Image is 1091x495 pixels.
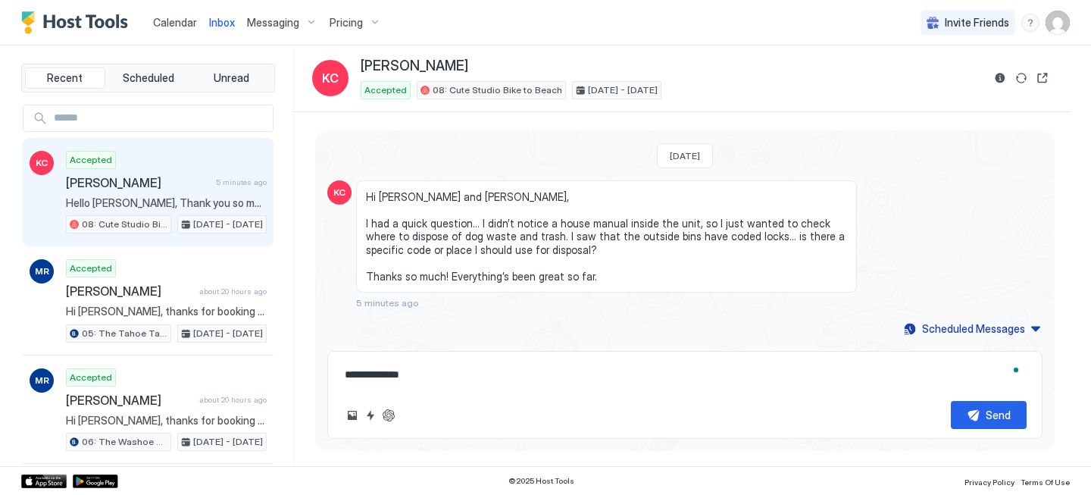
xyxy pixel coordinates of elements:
[66,196,267,210] span: Hello [PERSON_NAME], Thank you so much for your booking! We'll send the check-in instructions on ...
[70,371,112,384] span: Accepted
[209,14,235,30] a: Inbox
[123,71,174,85] span: Scheduled
[47,71,83,85] span: Recent
[199,287,267,296] span: about 20 hours ago
[35,374,49,387] span: MR
[1021,14,1039,32] div: menu
[945,16,1009,30] span: Invite Friends
[364,83,407,97] span: Accepted
[70,262,112,275] span: Accepted
[216,177,267,187] span: 5 minutes ago
[193,435,263,449] span: [DATE] - [DATE]
[361,406,380,425] button: Quick reply
[247,16,299,30] span: Messaging
[991,69,1009,87] button: Reservation information
[21,11,135,34] a: Host Tools Logo
[1021,478,1070,487] span: Terms Of Use
[214,71,249,85] span: Unread
[361,58,468,75] span: [PERSON_NAME]
[986,407,1011,423] div: Send
[964,473,1014,489] a: Privacy Policy
[82,327,167,340] span: 05: The Tahoe Tamarack Pet Friendly Studio
[1012,69,1030,87] button: Sync reservation
[1021,473,1070,489] a: Terms Of Use
[356,297,419,309] span: 5 minutes ago
[964,478,1014,487] span: Privacy Policy
[433,83,562,97] span: 08: Cute Studio Bike to Beach
[343,406,361,425] button: Upload image
[36,156,48,170] span: KC
[366,190,847,284] span: Hi [PERSON_NAME] and [PERSON_NAME], I had a quick question... I didn’t notice a house manual insi...
[66,393,193,408] span: [PERSON_NAME]
[153,14,197,30] a: Calendar
[48,105,273,131] input: Input Field
[343,361,1027,389] textarea: To enrich screen reader interactions, please activate Accessibility in Grammarly extension settings
[21,64,275,92] div: tab-group
[670,150,700,161] span: [DATE]
[1033,69,1052,87] button: Open reservation
[508,476,574,486] span: © 2025 Host Tools
[199,395,267,405] span: about 20 hours ago
[193,327,263,340] span: [DATE] - [DATE]
[66,175,210,190] span: [PERSON_NAME]
[25,67,105,89] button: Recent
[35,265,49,278] span: MR
[588,83,658,97] span: [DATE] - [DATE]
[21,475,67,488] a: App Store
[322,69,339,87] span: KC
[193,218,263,231] span: [DATE] - [DATE]
[153,16,197,29] span: Calendar
[70,153,112,167] span: Accepted
[209,16,235,29] span: Inbox
[380,406,398,425] button: ChatGPT Auto Reply
[82,435,167,449] span: 06: The Washoe Sierra Studio
[1046,11,1070,35] div: User profile
[108,67,189,89] button: Scheduled
[922,321,1025,337] div: Scheduled Messages
[82,218,167,231] span: 08: Cute Studio Bike to Beach
[66,305,267,318] span: Hi [PERSON_NAME], thanks for booking your stay with us! Details of your Booking: 📍 [STREET_ADDRES...
[66,284,193,299] span: [PERSON_NAME]
[902,318,1043,339] button: Scheduled Messages
[73,475,118,488] a: Google Play Store
[951,401,1027,429] button: Send
[330,16,363,30] span: Pricing
[66,414,267,428] span: Hi [PERSON_NAME], thanks for booking your stay with us! Details of your Booking: 📍 [STREET_ADDRES...
[333,186,345,199] span: KC
[191,67,271,89] button: Unread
